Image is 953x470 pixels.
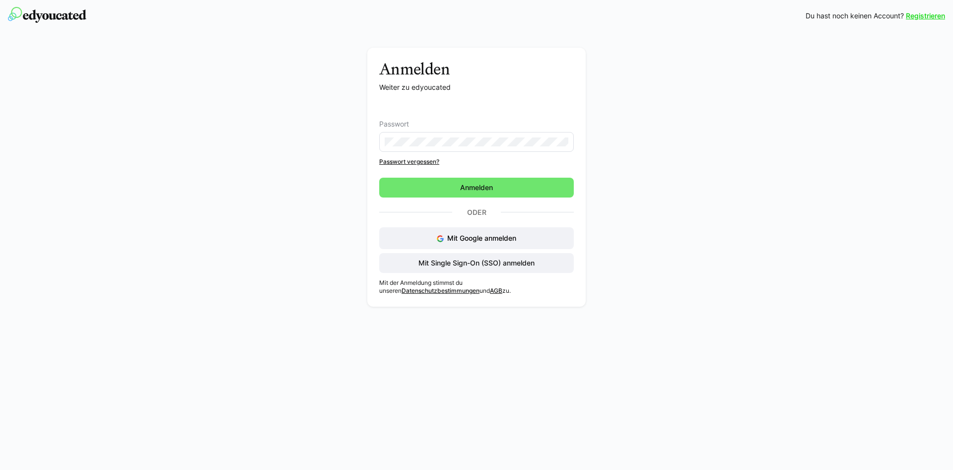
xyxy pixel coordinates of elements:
[402,287,479,294] a: Datenschutzbestimmungen
[379,253,574,273] button: Mit Single Sign-On (SSO) anmelden
[417,258,536,268] span: Mit Single Sign-On (SSO) anmelden
[379,178,574,198] button: Anmelden
[379,227,574,249] button: Mit Google anmelden
[379,279,574,295] p: Mit der Anmeldung stimmst du unseren und zu.
[379,60,574,78] h3: Anmelden
[806,11,904,21] span: Du hast noch keinen Account?
[459,183,494,193] span: Anmelden
[452,205,501,219] p: Oder
[490,287,502,294] a: AGB
[379,82,574,92] p: Weiter zu edyoucated
[379,158,574,166] a: Passwort vergessen?
[379,120,409,128] span: Passwort
[906,11,945,21] a: Registrieren
[8,7,86,23] img: edyoucated
[447,234,516,242] span: Mit Google anmelden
